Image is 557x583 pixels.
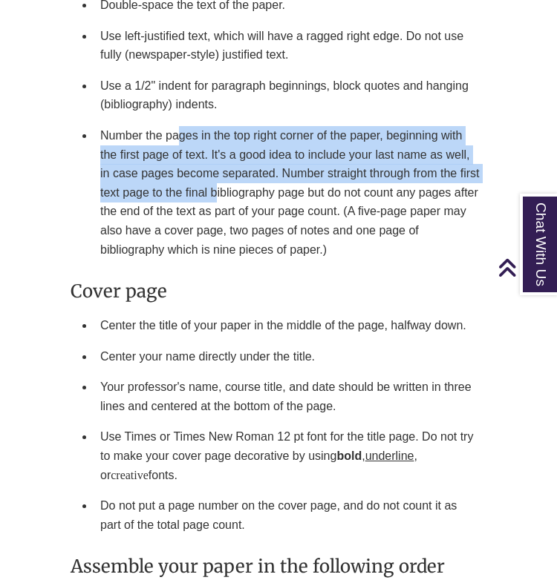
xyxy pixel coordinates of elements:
li: Do not put a page number on the cover page, and do not count it as part of the total page count. [94,490,486,540]
li: Center your name directly under the title. [94,341,486,372]
a: Back to Top [498,257,553,277]
li: Your professor's name, course title, and date should be written in three lines and centered at th... [94,372,486,421]
li: Use Times or Times New Roman 12 pt font for the title page. Do not try to make your cover page de... [94,421,486,490]
li: Use left-justified text, which will have a ragged right edge. Do not use fully (newspaper-style) ... [94,21,486,70]
span: creative [111,469,149,481]
li: Number the pages in the top right corner of the paper, beginning with the first page of text. It'... [94,120,486,265]
span: underline [365,449,414,462]
strong: bold [336,449,362,462]
h3: Assemble your paper in the following order [71,555,486,578]
h3: Cover page [71,280,486,303]
li: Center the title of your paper in the middle of the page, halfway down. [94,310,486,341]
li: Use a 1/2" indent for paragraph beginnings, block quotes and hanging (bibliography) indents. [94,70,486,120]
